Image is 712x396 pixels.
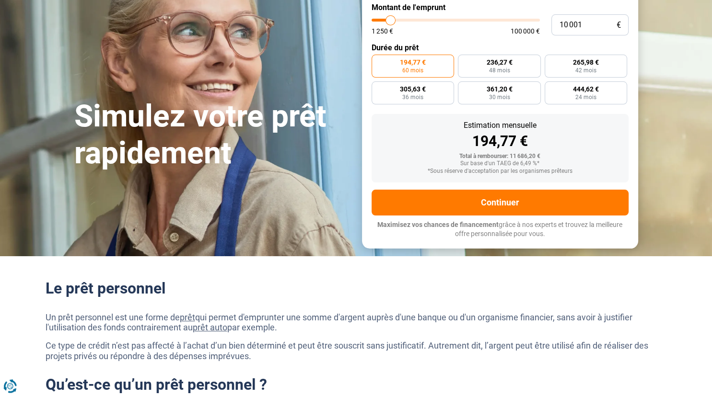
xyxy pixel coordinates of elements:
span: 60 mois [402,68,423,73]
h1: Simulez votre prêt rapidement [74,98,350,172]
span: Maximisez vos chances de financement [377,221,499,228]
h2: Qu’est-ce qu’un prêt personnel ? [46,375,667,394]
div: 194,77 € [379,134,621,148]
span: 444,62 € [573,86,599,92]
span: 361,20 € [486,86,512,92]
span: 42 mois [575,68,596,73]
div: Total à rembourser: 11 686,20 € [379,153,621,160]
div: Sur base d'un TAEG de 6,49 %* [379,160,621,167]
a: prêt auto [193,322,227,332]
span: 194,77 € [400,59,426,66]
p: Ce type de crédit n’est pas affecté à l’achat d’un bien déterminé et peut être souscrit sans just... [46,340,667,361]
label: Durée du prêt [372,43,629,52]
span: 36 mois [402,94,423,100]
span: 236,27 € [486,59,512,66]
span: 100 000 € [511,28,540,34]
h2: Le prêt personnel [46,279,667,297]
p: Un prêt personnel est une forme de qui permet d'emprunter une somme d'argent auprès d'une banque ... [46,312,667,333]
p: grâce à nos experts et trouvez la meilleure offre personnalisée pour vous. [372,220,629,239]
div: *Sous réserve d'acceptation par les organismes prêteurs [379,168,621,175]
div: Estimation mensuelle [379,122,621,129]
span: 265,98 € [573,59,599,66]
span: 305,63 € [400,86,426,92]
label: Montant de l'emprunt [372,3,629,12]
span: 30 mois [489,94,510,100]
span: 48 mois [489,68,510,73]
span: 1 250 € [372,28,393,34]
span: € [617,21,621,29]
button: Continuer [372,190,629,215]
a: prêt [180,312,195,322]
span: 24 mois [575,94,596,100]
